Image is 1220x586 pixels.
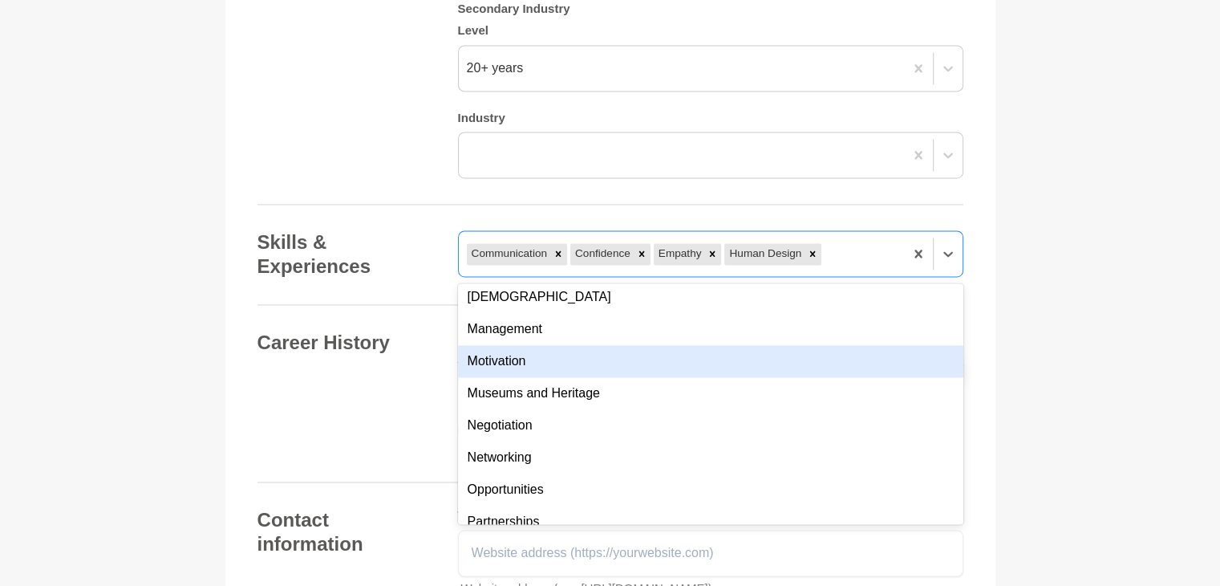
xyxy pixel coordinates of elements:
[458,409,963,442] div: Negotiation
[458,313,963,345] div: Management
[458,474,963,506] div: Opportunities
[257,230,426,279] h4: Skills & Experiences
[458,377,963,409] div: Museums and Heritage
[654,243,704,264] div: Empathy
[458,23,963,39] h5: Level
[458,530,963,576] input: Website address (https://yourwebsite.com)
[458,281,963,313] div: [DEMOGRAPHIC_DATA]
[458,111,963,126] h5: Industry
[458,506,963,538] div: Partnerships
[257,331,426,355] h4: Career History
[467,243,549,264] div: Communication
[458,345,963,377] div: Motivation
[257,508,426,556] h4: Contact information
[570,243,633,264] div: Confidence
[724,243,804,264] div: Human Design
[467,59,524,78] div: 20+ years
[458,2,963,17] h5: Secondary Industry
[458,442,963,474] div: Networking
